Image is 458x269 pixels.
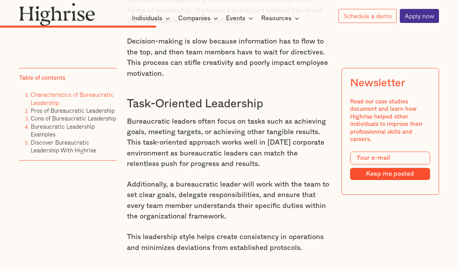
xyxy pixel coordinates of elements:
[350,98,430,143] div: Read our case studies document and learn how Highrise helped other individuals to improve their p...
[127,232,331,253] p: This leadership style helps create consistency in operations and minimizes deviations from establ...
[31,106,114,115] a: Pros of Bureaucratic Leadership
[261,14,291,23] div: Resources
[19,3,95,26] img: Highrise logo
[178,14,210,23] div: Companies
[261,14,302,23] div: Resources
[127,97,331,111] h3: Task-Oriented Leadership
[350,152,430,180] form: Modal Form
[400,9,439,23] a: Apply now
[19,74,65,82] div: Table of contents
[338,9,397,23] a: Schedule a demo
[127,116,331,169] p: Bureaucratic leaders often focus on tasks such as achieving goals, meeting targets, or achieving ...
[350,77,405,89] div: Newsletter
[31,90,114,107] a: Characteristics of Bureaucratic Leadership
[350,152,430,164] input: Your e-mail
[127,179,331,222] p: Additionally, a bureaucratic leader will work with the team to set clear goals, delegate responsi...
[226,14,255,23] div: Events
[31,138,96,155] a: Discover Bureaucratic Leadership With Highrise
[31,122,95,139] a: Bureaucratic Leadership Examples
[178,14,220,23] div: Companies
[132,14,172,23] div: Individuals
[226,14,245,23] div: Events
[132,14,162,23] div: Individuals
[127,36,331,79] p: Decision-making is slow because information has to flow to the top, and then team members have to...
[350,168,430,180] input: Keep me posted
[31,114,116,123] a: Cons of Bureaucratic Leadership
